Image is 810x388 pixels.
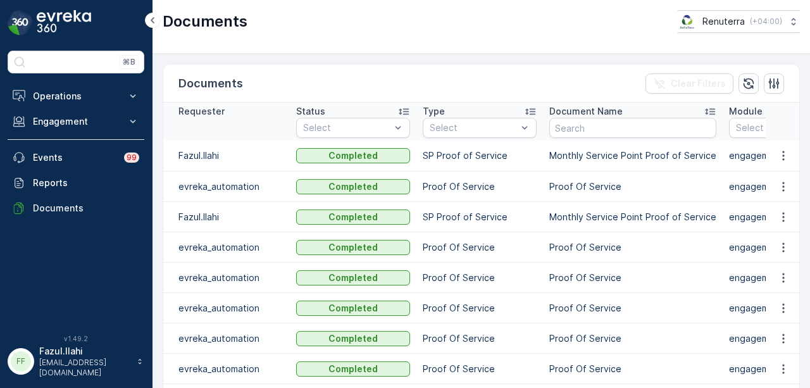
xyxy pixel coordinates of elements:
td: Proof Of Service [416,172,543,202]
td: Fazul.Ilahi [163,202,290,232]
p: Completed [328,149,378,162]
td: SP Proof of Service [416,202,543,232]
td: evreka_automation [163,172,290,202]
p: Events [33,151,116,164]
p: Completed [328,180,378,193]
p: ⌘B [123,57,135,67]
button: Clear Filters [645,73,733,94]
p: Completed [328,272,378,284]
td: evreka_automation [163,293,290,323]
p: Renuterra [702,15,745,28]
p: Requester [178,105,225,118]
p: Documents [178,75,243,92]
td: Proof Of Service [416,232,543,263]
button: Completed [296,179,410,194]
button: Completed [296,210,410,225]
td: Monthly Service Point Proof of Service [543,202,723,232]
button: Engagement [8,109,144,134]
p: Status [296,105,325,118]
button: Completed [296,270,410,285]
button: Completed [296,148,410,163]
td: Proof Of Service [416,354,543,384]
td: Monthly Service Point Proof of Service [543,141,723,172]
p: Select [430,122,517,134]
p: Engagement [33,115,119,128]
span: v 1.49.2 [8,335,144,342]
button: Renuterra(+04:00) [678,10,800,33]
a: Reports [8,170,144,196]
p: Completed [328,302,378,315]
p: ( +04:00 ) [750,16,782,27]
button: Completed [296,331,410,346]
p: [EMAIL_ADDRESS][DOMAIN_NAME] [39,358,130,378]
p: Document Name [549,105,623,118]
p: Operations [33,90,119,103]
td: Proof Of Service [543,263,723,293]
div: FF [11,351,31,372]
img: logo [8,10,33,35]
td: SP Proof of Service [416,141,543,172]
td: evreka_automation [163,354,290,384]
button: Operations [8,84,144,109]
a: Documents [8,196,144,221]
p: Documents [163,11,247,32]
img: logo_dark-DEwI_e13.png [37,10,91,35]
td: evreka_automation [163,323,290,354]
p: Documents [33,202,139,215]
td: Proof Of Service [416,323,543,354]
td: Proof Of Service [416,263,543,293]
button: Completed [296,361,410,377]
td: Proof Of Service [543,172,723,202]
p: Fazul.Ilahi [39,345,130,358]
td: Proof Of Service [543,323,723,354]
p: Select [303,122,390,134]
p: 99 [127,153,137,163]
p: Type [423,105,445,118]
p: Module [729,105,763,118]
p: Completed [328,332,378,345]
img: Screenshot_2024-07-26_at_13.33.01.png [678,15,697,28]
input: Search [549,118,716,138]
td: Proof Of Service [543,293,723,323]
a: Events99 [8,145,144,170]
td: Fazul.Ilahi [163,141,290,172]
p: Completed [328,241,378,254]
td: evreka_automation [163,263,290,293]
p: Completed [328,363,378,375]
p: Clear Filters [671,77,726,90]
td: Proof Of Service [416,293,543,323]
p: Reports [33,177,139,189]
td: Proof Of Service [543,232,723,263]
button: FFFazul.Ilahi[EMAIL_ADDRESS][DOMAIN_NAME] [8,345,144,378]
p: Completed [328,211,378,223]
button: Completed [296,301,410,316]
td: Proof Of Service [543,354,723,384]
td: evreka_automation [163,232,290,263]
button: Completed [296,240,410,255]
